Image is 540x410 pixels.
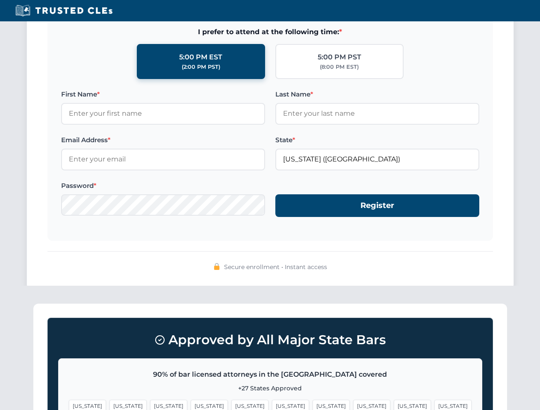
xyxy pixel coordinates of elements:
[61,26,479,38] span: I prefer to attend at the following time:
[61,135,265,145] label: Email Address
[61,103,265,124] input: Enter your first name
[275,103,479,124] input: Enter your last name
[13,4,115,17] img: Trusted CLEs
[61,89,265,100] label: First Name
[61,181,265,191] label: Password
[69,369,472,380] p: 90% of bar licensed attorneys in the [GEOGRAPHIC_DATA] covered
[69,384,472,393] p: +27 States Approved
[318,52,361,63] div: 5:00 PM PST
[182,63,220,71] div: (2:00 PM PST)
[224,262,327,272] span: Secure enrollment • Instant access
[61,149,265,170] input: Enter your email
[58,328,482,351] h3: Approved by All Major State Bars
[213,263,220,270] img: 🔒
[275,194,479,217] button: Register
[179,52,222,63] div: 5:00 PM EST
[275,135,479,145] label: State
[320,63,359,71] div: (8:00 PM EST)
[275,149,479,170] input: Florida (FL)
[275,89,479,100] label: Last Name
